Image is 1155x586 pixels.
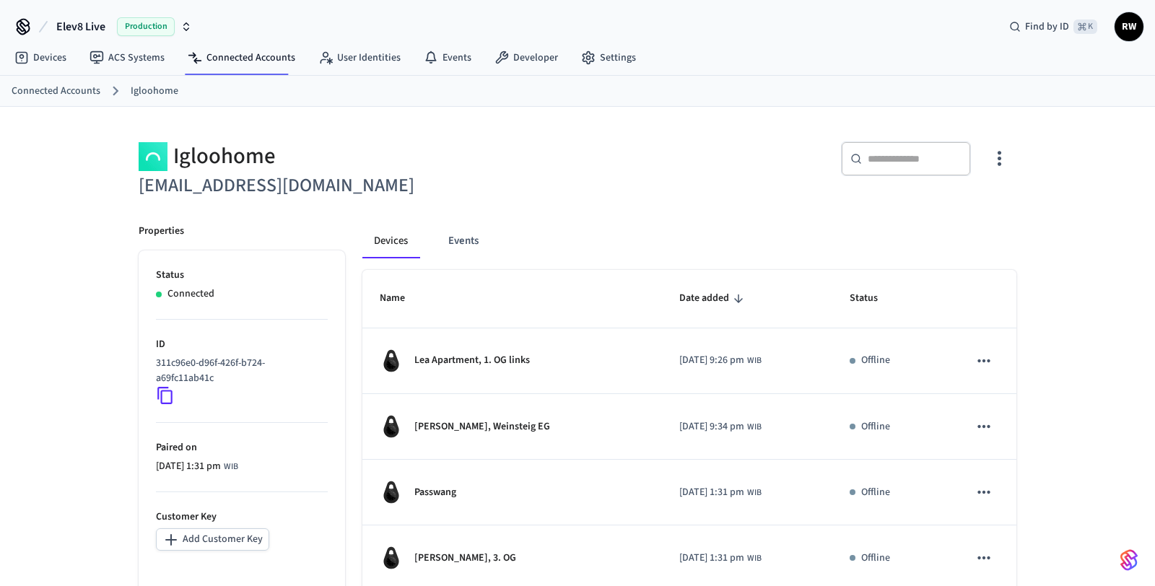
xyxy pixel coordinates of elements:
[679,551,744,566] span: [DATE] 1:31 pm
[850,287,897,310] span: Status
[1115,12,1143,41] button: RW
[12,84,100,99] a: Connected Accounts
[570,45,648,71] a: Settings
[380,546,403,569] img: igloohome_igke
[380,481,403,504] img: igloohome_igke
[747,552,762,565] span: WIB
[176,45,307,71] a: Connected Accounts
[131,84,178,99] a: Igloohome
[1073,19,1097,34] span: ⌘ K
[156,510,328,525] p: Customer Key
[156,356,322,386] p: 311c96e0-d96f-426f-b724-a69fc11ab41c
[747,354,762,367] span: WIB
[414,551,516,566] p: [PERSON_NAME], 3. OG
[414,353,530,368] p: Lea Apartment, 1. OG links
[679,353,762,368] div: Asia/Jakarta
[679,353,744,368] span: [DATE] 9:26 pm
[156,337,328,352] p: ID
[861,485,890,500] p: Offline
[437,224,490,258] button: Events
[679,287,748,310] span: Date added
[156,459,221,474] span: [DATE] 1:31 pm
[3,45,78,71] a: Devices
[156,459,238,474] div: Asia/Jakarta
[78,45,176,71] a: ACS Systems
[679,419,762,434] div: Asia/Jakarta
[307,45,412,71] a: User Identities
[412,45,483,71] a: Events
[167,287,214,302] p: Connected
[998,14,1109,40] div: Find by ID⌘ K
[861,551,890,566] p: Offline
[224,460,238,473] span: WIB
[679,419,744,434] span: [DATE] 9:34 pm
[679,485,744,500] span: [DATE] 1:31 pm
[1025,19,1069,34] span: Find by ID
[156,528,269,551] button: Add Customer Key
[362,224,1016,258] div: connected account tabs
[139,141,569,171] div: Igloohome
[380,349,403,372] img: igloohome_igke
[139,171,569,201] h6: [EMAIL_ADDRESS][DOMAIN_NAME]
[747,421,762,434] span: WIB
[139,141,167,171] img: igloohome_logo
[861,419,890,434] p: Offline
[747,486,762,499] span: WIB
[156,440,328,455] p: Paired on
[362,224,419,258] button: Devices
[861,353,890,368] p: Offline
[1120,548,1138,572] img: SeamLogoGradient.69752ec5.svg
[414,419,550,434] p: [PERSON_NAME], Weinsteig EG
[1116,14,1142,40] span: RW
[679,485,762,500] div: Asia/Jakarta
[380,415,403,438] img: igloohome_igke
[679,551,762,566] div: Asia/Jakarta
[156,268,328,283] p: Status
[139,224,184,239] p: Properties
[56,18,105,35] span: Elev8 Live
[380,287,424,310] span: Name
[414,485,456,500] p: Passwang
[117,17,175,36] span: Production
[483,45,570,71] a: Developer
